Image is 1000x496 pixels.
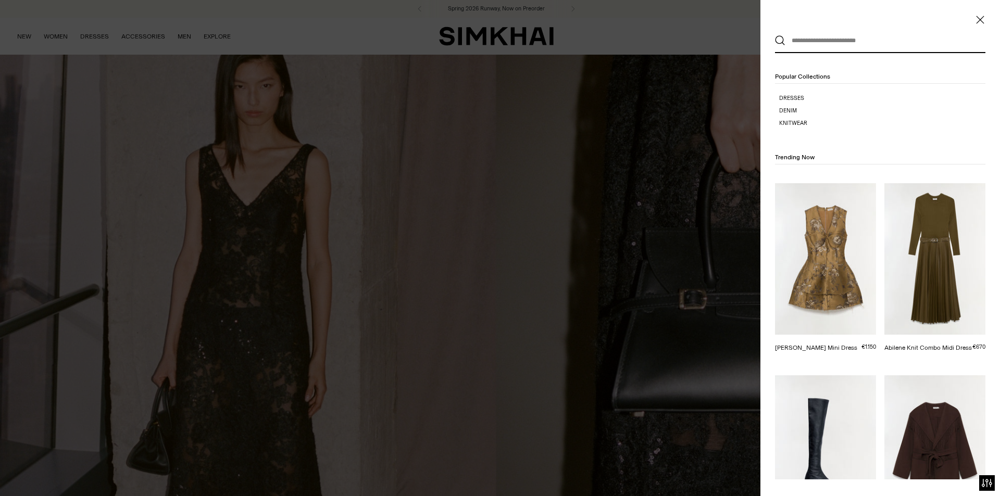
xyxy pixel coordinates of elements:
span: Trending Now [775,154,815,161]
a: [PERSON_NAME] Mini Dress [775,344,857,351]
a: Abilene Knit Combo Midi Dress [884,344,972,351]
span: Popular Collections [775,73,830,80]
button: Search [775,35,785,46]
input: What are you looking for? [785,29,970,52]
button: Close [975,15,985,25]
a: Dresses [779,94,985,103]
a: Denim [779,107,985,115]
a: Knitwear [779,119,985,128]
